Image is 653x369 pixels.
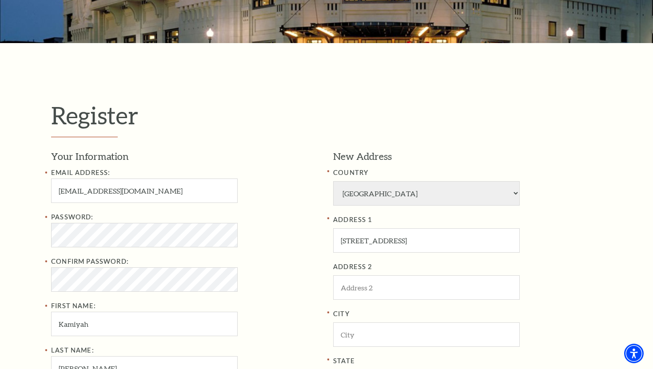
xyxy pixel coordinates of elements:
h3: New Address [333,150,602,163]
label: Confirm Password: [51,258,129,265]
label: First Name: [51,302,96,309]
input: ADDRESS 2 [333,275,520,300]
div: Accessibility Menu [624,344,644,363]
input: ADDRESS 1 [333,228,520,253]
label: COUNTRY [333,167,602,179]
h3: Your Information [51,150,320,163]
label: State [333,356,602,367]
label: City [333,309,602,320]
input: Email Address: [51,179,238,203]
input: City [333,322,520,347]
label: Last Name: [51,346,94,354]
h1: Register [51,101,602,137]
label: Email Address: [51,169,110,176]
label: Password: [51,213,94,221]
label: ADDRESS 1 [333,214,602,226]
label: ADDRESS 2 [333,262,602,273]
